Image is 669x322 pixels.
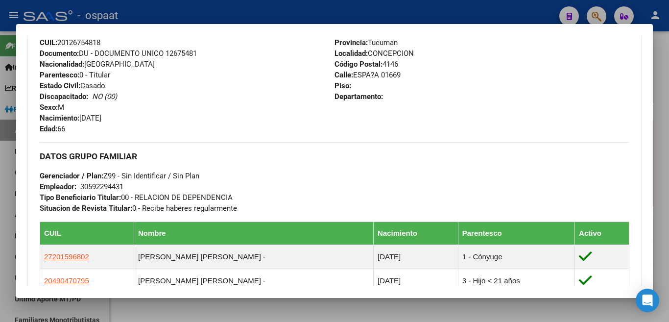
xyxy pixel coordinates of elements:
[40,114,79,123] strong: Nacimiento:
[40,92,88,101] strong: Discapacitado:
[374,222,458,245] th: Nacimiento
[334,71,353,79] strong: Calle:
[458,269,574,293] td: 3 - Hijo < 21 años
[636,289,659,312] div: Open Intercom Messenger
[334,27,399,36] strong: Teléfono Particular:
[40,103,64,112] span: M
[334,60,398,69] span: 4146
[40,27,68,36] strong: Apellido:
[80,181,123,192] div: 30592294431
[40,124,65,133] span: 66
[40,38,57,47] strong: CUIL:
[334,92,383,101] strong: Departamento:
[40,204,237,213] span: 0 - Recibe haberes regularmente
[40,172,103,180] strong: Gerenciador / Plan:
[40,60,84,69] strong: Nacionalidad:
[134,222,373,245] th: Nombre
[40,49,197,58] span: DU - DOCUMENTO UNICO 12675481
[134,269,373,293] td: [PERSON_NAME] [PERSON_NAME] -
[458,245,574,269] td: 1 - Cónyuge
[40,222,134,245] th: CUIL
[334,38,368,47] strong: Provincia:
[40,193,233,202] span: 00 - RELACION DE DEPENDENCIA
[40,81,80,90] strong: Estado Civil:
[40,71,79,79] strong: Parentesco:
[334,81,351,90] strong: Piso:
[40,193,121,202] strong: Tipo Beneficiario Titular:
[40,71,110,79] span: 0 - Titular
[92,92,117,101] i: NO (00)
[334,49,368,58] strong: Localidad:
[40,49,79,58] strong: Documento:
[374,269,458,293] td: [DATE]
[40,172,199,180] span: Z99 - Sin Identificar / Sin Plan
[334,38,398,47] span: Tucuman
[40,60,155,69] span: [GEOGRAPHIC_DATA]
[334,60,382,69] strong: Código Postal:
[334,71,401,79] span: ESPA?A 01669
[44,276,89,285] span: 20490470795
[40,81,105,90] span: Casado
[575,222,629,245] th: Activo
[374,245,458,269] td: [DATE]
[40,103,58,112] strong: Sexo:
[458,222,574,245] th: Parentesco
[40,114,101,123] span: [DATE]
[44,252,89,261] span: 27201596802
[40,204,132,213] strong: Situacion de Revista Titular:
[40,38,100,47] span: 20126754818
[334,49,414,58] span: CONCEPCION
[134,245,373,269] td: [PERSON_NAME] [PERSON_NAME] -
[40,27,183,36] span: [PERSON_NAME] [PERSON_NAME]
[40,151,629,162] h3: DATOS GRUPO FAMILIAR
[40,124,57,133] strong: Edad:
[40,182,76,191] strong: Empleador:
